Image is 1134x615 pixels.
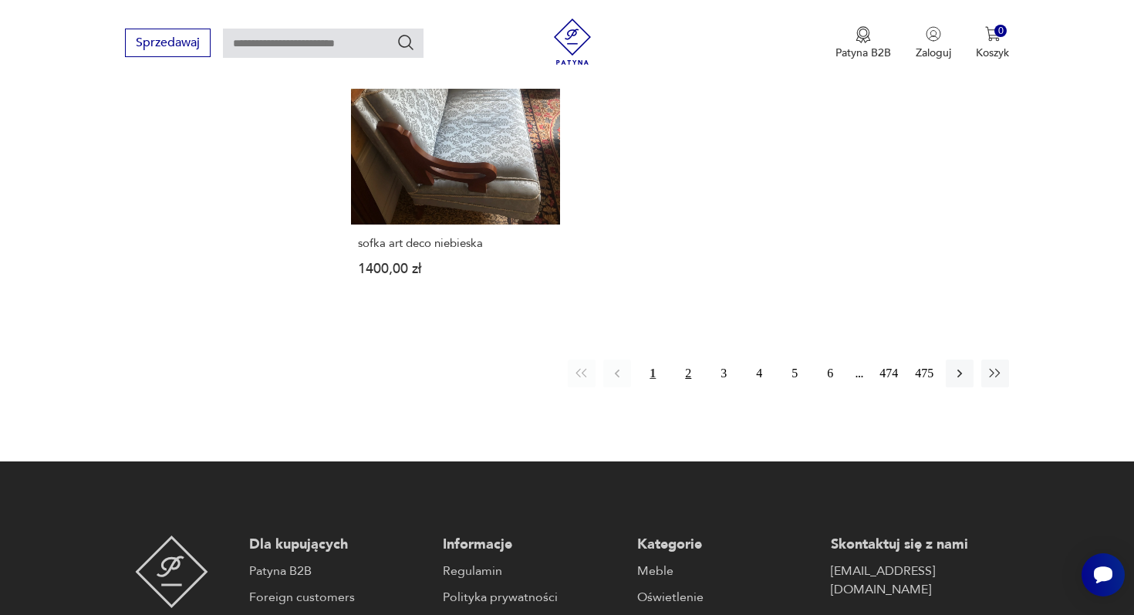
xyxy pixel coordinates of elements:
[745,360,773,387] button: 4
[856,26,871,43] img: Ikona medalu
[639,360,667,387] button: 1
[910,360,938,387] button: 475
[358,262,553,275] p: 1400,00 zł
[637,536,815,554] p: Kategorie
[816,360,844,387] button: 6
[351,15,560,306] a: sofka art deco niebieskasofka art deco niebieska1400,00 zł
[985,26,1001,42] img: Ikona koszyka
[125,39,211,49] a: Sprzedawaj
[358,237,553,250] h3: sofka art deco niebieska
[710,360,737,387] button: 3
[835,26,891,60] button: Patyna B2B
[976,46,1009,60] p: Koszyk
[443,562,621,580] a: Regulamin
[549,19,596,65] img: Patyna - sklep z meblami i dekoracjami vintage
[916,46,951,60] p: Zaloguj
[674,360,702,387] button: 2
[781,360,808,387] button: 5
[443,588,621,607] a: Polityka prywatności
[249,588,427,607] a: Foreign customers
[835,46,891,60] p: Patyna B2B
[976,26,1009,60] button: 0Koszyk
[397,33,415,52] button: Szukaj
[831,536,1009,554] p: Skontaktuj się z nami
[875,360,903,387] button: 474
[831,562,1009,599] a: [EMAIL_ADDRESS][DOMAIN_NAME]
[835,26,891,60] a: Ikona medaluPatyna B2B
[1082,553,1125,596] iframe: Smartsupp widget button
[135,536,208,608] img: Patyna - sklep z meblami i dekoracjami vintage
[926,26,941,42] img: Ikonka użytkownika
[994,25,1007,38] div: 0
[125,29,211,57] button: Sprzedawaj
[249,536,427,554] p: Dla kupujących
[637,562,815,580] a: Meble
[249,562,427,580] a: Patyna B2B
[916,26,951,60] button: Zaloguj
[637,588,815,607] a: Oświetlenie
[443,536,621,554] p: Informacje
